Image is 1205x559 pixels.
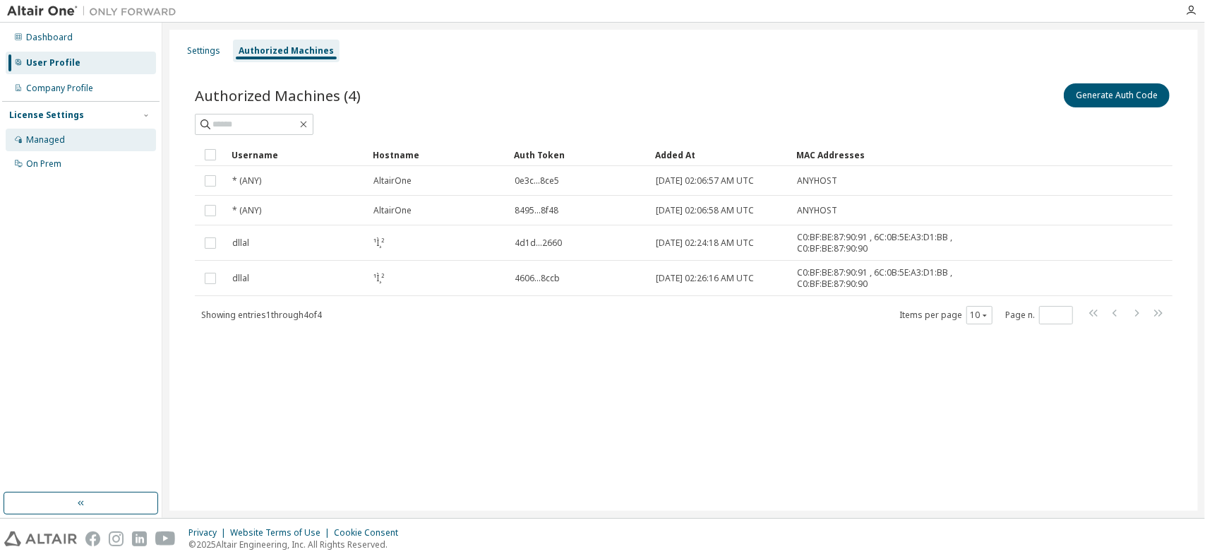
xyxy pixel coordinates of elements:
[201,309,322,321] span: Showing entries 1 through 4 of 4
[656,175,754,187] span: [DATE] 02:06:57 AM UTC
[232,237,249,249] span: dllal
[188,527,230,539] div: Privacy
[373,273,384,284] span: ¹Ì¸²
[797,267,1024,290] span: C0:BF:BE:87:90:91 , 6C:0B:5E:A3:D1:BB , C0:BF:BE:87:90:90
[232,205,261,216] span: * (ANY)
[373,143,503,166] div: Hostname
[232,143,361,166] div: Username
[26,158,61,170] div: On Prem
[373,237,384,249] span: ¹Ì¸²
[26,134,65,146] div: Managed
[515,273,560,284] span: 4606...8ccb
[230,527,334,539] div: Website Terms of Use
[155,531,176,546] img: youtube.svg
[1064,83,1170,107] button: Generate Auth Code
[373,205,412,216] span: AltairOne
[797,205,837,216] span: ANYHOST
[26,32,73,43] div: Dashboard
[797,175,837,187] span: ANYHOST
[26,83,93,94] div: Company Profile
[109,531,124,546] img: instagram.svg
[239,45,334,57] div: Authorized Machines
[656,273,754,284] span: [DATE] 02:26:16 AM UTC
[656,205,754,216] span: [DATE] 02:06:58 AM UTC
[132,531,147,546] img: linkedin.svg
[7,4,184,18] img: Altair One
[515,205,558,216] span: 8495...8f48
[514,143,644,166] div: Auth Token
[1005,306,1073,324] span: Page n.
[515,237,562,249] span: 4d1d...2660
[232,273,249,284] span: dllal
[655,143,785,166] div: Added At
[797,232,1024,254] span: C0:BF:BE:87:90:91 , 6C:0B:5E:A3:D1:BB , C0:BF:BE:87:90:90
[373,175,412,187] span: AltairOne
[232,175,261,187] span: * (ANY)
[9,110,84,121] div: License Settings
[899,306,993,324] span: Items per page
[85,531,100,546] img: facebook.svg
[26,57,80,69] div: User Profile
[796,143,1024,166] div: MAC Addresses
[187,45,220,57] div: Settings
[970,310,989,321] button: 10
[656,237,754,249] span: [DATE] 02:24:18 AM UTC
[4,531,77,546] img: altair_logo.svg
[334,527,407,539] div: Cookie Consent
[195,86,361,105] span: Authorized Machines (4)
[515,175,559,187] span: 0e3c...8ce5
[188,539,407,551] p: © 2025 Altair Engineering, Inc. All Rights Reserved.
